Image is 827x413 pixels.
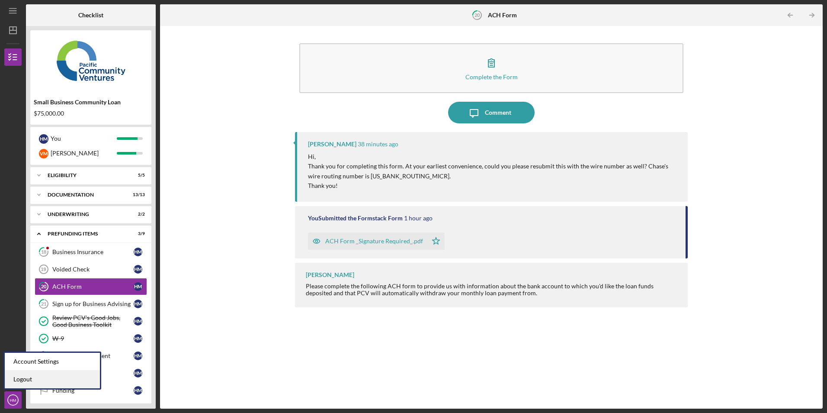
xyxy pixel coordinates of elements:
[134,369,142,378] div: H M
[134,386,142,395] div: H M
[35,295,147,313] a: 21Sign up for Business AdvisingHM
[308,152,679,161] p: Hi,
[41,249,46,255] tspan: 18
[30,35,151,87] img: Product logo
[35,243,147,261] a: 18Business InsuranceHM
[134,282,142,291] div: H M
[465,74,518,80] div: Complete the Form
[41,267,46,272] tspan: 19
[35,347,147,365] a: 24Promotional ConsentHM
[299,43,683,93] button: Complete the Form
[358,141,398,148] time: 2025-10-13 20:06
[129,173,145,178] div: 5 / 5
[52,266,134,273] div: Voided Check
[134,317,142,326] div: H M
[134,352,142,360] div: H M
[474,12,480,18] tspan: 20
[35,382,147,399] a: FundingHM
[34,99,148,106] div: Small Business Community Loan
[129,192,145,197] div: 13 / 13
[308,161,679,181] p: Thank you for completing this form. At your earliest convenience, could you please resubmit this ...
[52,335,134,342] div: W-9
[306,283,679,297] div: Please complete the following ACH form to provide us with information about the bank account to w...
[308,232,445,250] button: ACH Form _Signature Required_.pdf
[51,146,117,161] div: [PERSON_NAME]
[52,387,134,394] div: Funding
[51,131,117,146] div: You
[129,212,145,217] div: 2 / 2
[134,300,142,308] div: H M
[5,371,100,388] a: Logout
[488,12,517,19] b: ACH Form
[306,271,354,278] div: [PERSON_NAME]
[39,149,48,158] div: V M
[308,181,679,190] p: Thank you!
[41,301,46,307] tspan: 21
[52,283,134,290] div: ACH Form
[35,261,147,278] a: 19Voided CheckHM
[35,330,147,347] a: W-9HM
[78,12,103,19] b: Checklist
[308,215,403,222] div: You Submitted the Formstack Form
[35,313,147,330] a: Review PCV's Good Jobs, Good Business ToolkitHM
[308,141,356,148] div: [PERSON_NAME]
[134,248,142,256] div: H M
[325,238,423,245] div: ACH Form _Signature Required_.pdf
[48,231,123,236] div: Prefunding Items
[134,265,142,274] div: H M
[41,284,47,290] tspan: 20
[4,391,22,409] button: HM
[10,398,16,403] text: HM
[52,248,134,255] div: Business Insurance
[48,173,123,178] div: Eligibility
[52,300,134,307] div: Sign up for Business Advising
[485,102,511,123] div: Comment
[129,231,145,236] div: 3 / 9
[34,110,148,117] div: $75,000.00
[404,215,433,222] time: 2025-10-13 19:27
[448,102,535,123] button: Comment
[48,192,123,197] div: Documentation
[5,353,100,371] div: Account Settings
[48,212,123,217] div: Underwriting
[52,314,134,328] div: Review PCV's Good Jobs, Good Business Toolkit
[134,334,142,343] div: H M
[39,134,48,144] div: H M
[35,278,147,295] a: 20ACH FormHM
